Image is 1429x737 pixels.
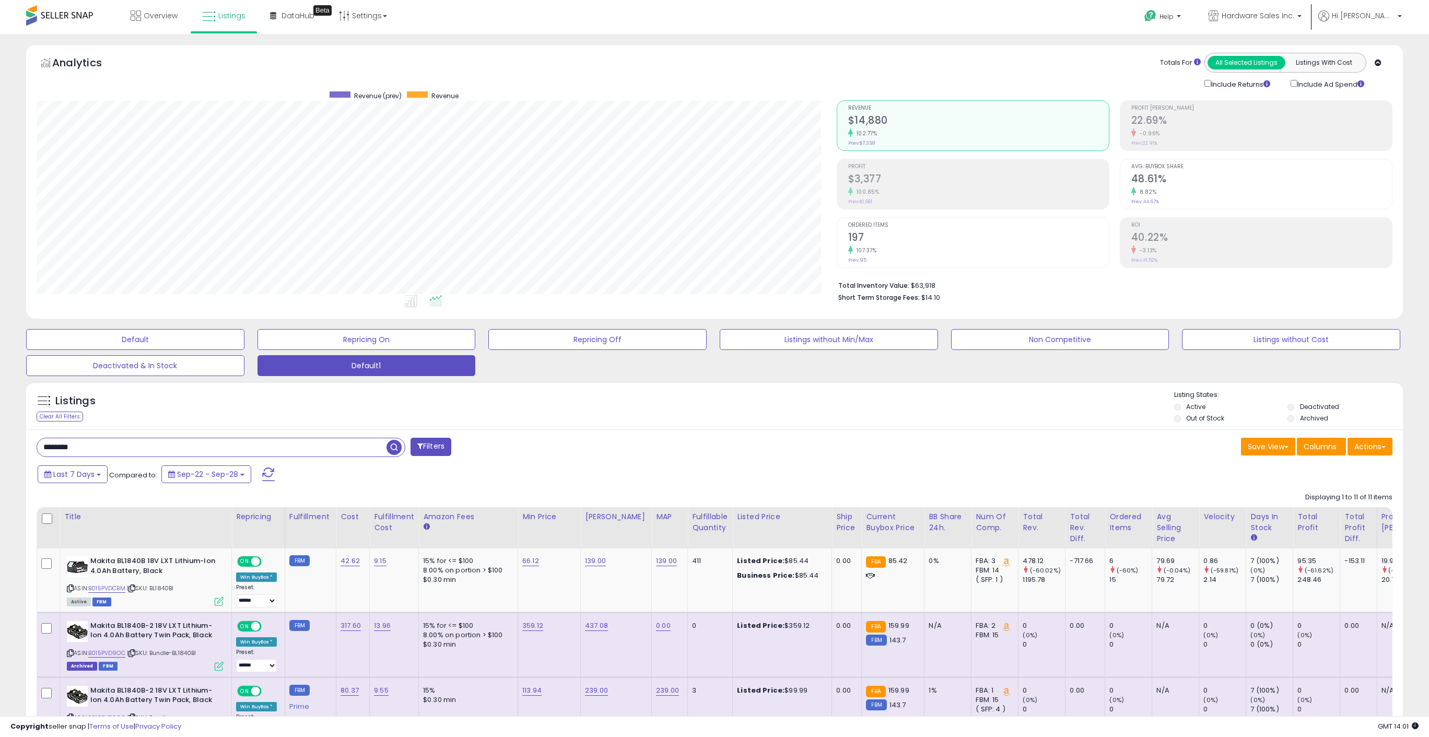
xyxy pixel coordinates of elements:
div: Fulfillable Quantity [692,511,728,533]
div: 0 [1203,621,1246,630]
label: Archived [1300,414,1328,423]
div: Amazon Fees [423,511,513,522]
a: Terms of Use [89,721,134,731]
button: Actions [1348,438,1392,455]
div: Include Returns [1197,78,1283,90]
div: Velocity [1203,511,1241,522]
div: 0 [1109,621,1152,630]
div: Preset: [236,649,277,672]
div: 0 [1023,621,1065,630]
small: Days In Stock. [1250,533,1257,543]
div: -153.11 [1344,556,1368,566]
div: Totals For [1160,58,1201,68]
div: Preset: [236,584,277,607]
small: (0%) [1203,631,1218,639]
a: 239.00 [656,685,679,696]
small: FBA [866,556,885,568]
span: OFF [260,686,277,695]
span: Sep-22 - Sep-28 [177,469,238,479]
small: (0%) [1297,696,1312,704]
div: 6 [1109,556,1152,566]
span: 85.42 [888,556,908,566]
span: ON [238,622,251,630]
a: 139.00 [656,556,677,566]
div: 1195.78 [1023,575,1065,584]
div: Total Profit Diff. [1344,511,1372,544]
small: (-60.02%) [1030,566,1061,575]
div: Min Price [522,511,576,522]
small: -3.13% [1136,247,1157,254]
small: (0%) [1109,696,1124,704]
div: Tooltip anchor [313,5,332,16]
small: FBA [866,686,885,697]
div: 0 [1297,640,1340,649]
h2: $14,880 [848,114,1109,128]
img: 51c+5oaBuZL._SL40_.jpg [67,686,88,707]
h2: $3,377 [848,173,1109,187]
div: Fulfillment Cost [374,511,414,533]
div: FBM: 15 [976,630,1010,640]
li: $63,918 [838,278,1385,291]
div: Win BuyBox * [236,637,277,647]
img: 51c+5oaBuZL._SL40_.jpg [67,621,88,642]
div: 79.69 [1156,556,1199,566]
div: 0.00 [836,621,853,630]
span: 159.99 [888,621,909,630]
div: Displaying 1 to 11 of 11 items [1305,493,1392,502]
div: [PERSON_NAME] [585,511,647,522]
button: Filters [411,438,451,456]
div: 0.00 [1344,686,1368,695]
div: $0.30 min [423,695,510,705]
div: Total Rev. Diff. [1070,511,1100,544]
b: Listed Price: [737,685,784,695]
b: Listed Price: [737,621,784,630]
button: Last 7 Days [38,465,108,483]
div: Current Buybox Price [866,511,920,533]
div: N/A [929,621,963,630]
small: (-61.62%) [1305,566,1333,575]
button: Default1 [257,355,476,376]
small: FBM [289,685,310,696]
div: N/A [1156,686,1191,695]
div: 0 [1109,686,1152,695]
span: Hi [PERSON_NAME] [1332,10,1395,21]
small: Amazon Fees. [423,522,429,532]
div: 7 (100%) [1250,575,1293,584]
label: Deactivated [1300,402,1339,411]
a: 139.00 [585,556,606,566]
small: FBA [866,621,885,633]
div: Clear All Filters [37,412,83,422]
div: Cost [341,511,365,522]
a: 9.55 [374,685,389,696]
div: 248.46 [1297,575,1340,584]
button: Listings With Cost [1285,56,1363,69]
b: Business Price: [737,570,794,580]
div: 0 (0%) [1250,640,1293,649]
small: FBM [289,620,310,631]
button: Repricing On [257,329,476,350]
div: Avg Selling Price [1156,511,1194,544]
span: | SKU: BL1840BI [127,584,174,592]
span: Listings that have been deleted from Seller Central [67,662,97,671]
div: BB Share 24h. [929,511,967,533]
div: 478.12 [1023,556,1065,566]
small: Prev: $1,681 [848,198,872,205]
a: B015PVDCBM [88,584,125,593]
b: Total Inventory Value: [838,281,909,290]
div: FBA: 1 [976,686,1010,695]
div: $85.44 [737,556,824,566]
b: Makita BL1840B-2 18V LXT Lithium-Ion 4.0Ah Battery Twin Pack, Black [90,621,217,643]
small: 102.77% [853,130,877,137]
div: 7 (100%) [1250,686,1293,695]
span: Listings [218,10,245,21]
a: 9.15 [374,556,386,566]
span: Hardware Sales Inc. [1222,10,1294,21]
div: 0.00 [836,686,853,695]
label: Active [1186,402,1205,411]
div: FBM: 14 [976,566,1010,575]
div: Ordered Items [1109,511,1147,533]
div: 1% [929,686,963,695]
button: Save View [1241,438,1295,455]
span: $14.10 [921,293,940,302]
span: 143.7 [889,700,906,710]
